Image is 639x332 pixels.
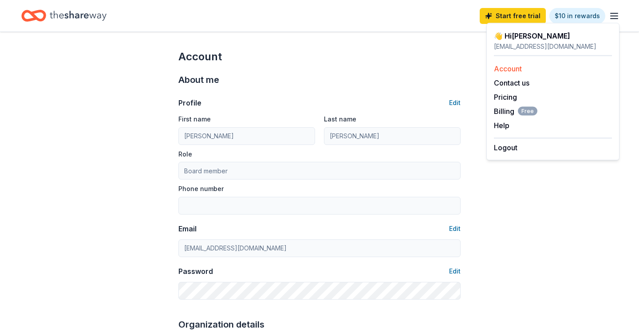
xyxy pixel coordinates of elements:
a: Start free trial [480,8,546,24]
label: Phone number [178,184,224,193]
div: Profile [178,98,201,108]
div: Organization details [178,317,461,332]
div: About me [178,73,461,87]
a: $10 in rewards [549,8,605,24]
button: Edit [449,98,461,108]
div: [EMAIL_ADDRESS][DOMAIN_NAME] [494,41,612,52]
button: BillingFree [494,106,537,117]
span: Billing [494,106,537,117]
button: Help [494,120,509,131]
div: Email [178,223,197,234]
span: Free [518,107,537,116]
a: Home [21,5,106,26]
div: Password [178,266,213,277]
div: 👋 Hi [PERSON_NAME] [494,31,612,41]
a: Account [494,64,522,73]
button: Edit [449,223,461,234]
button: Logout [494,142,517,153]
label: First name [178,115,211,124]
a: Pricing [494,93,517,102]
button: Edit [449,266,461,277]
button: Contact us [494,78,529,88]
label: Last name [324,115,356,124]
div: Account [178,50,461,64]
label: Role [178,150,192,159]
